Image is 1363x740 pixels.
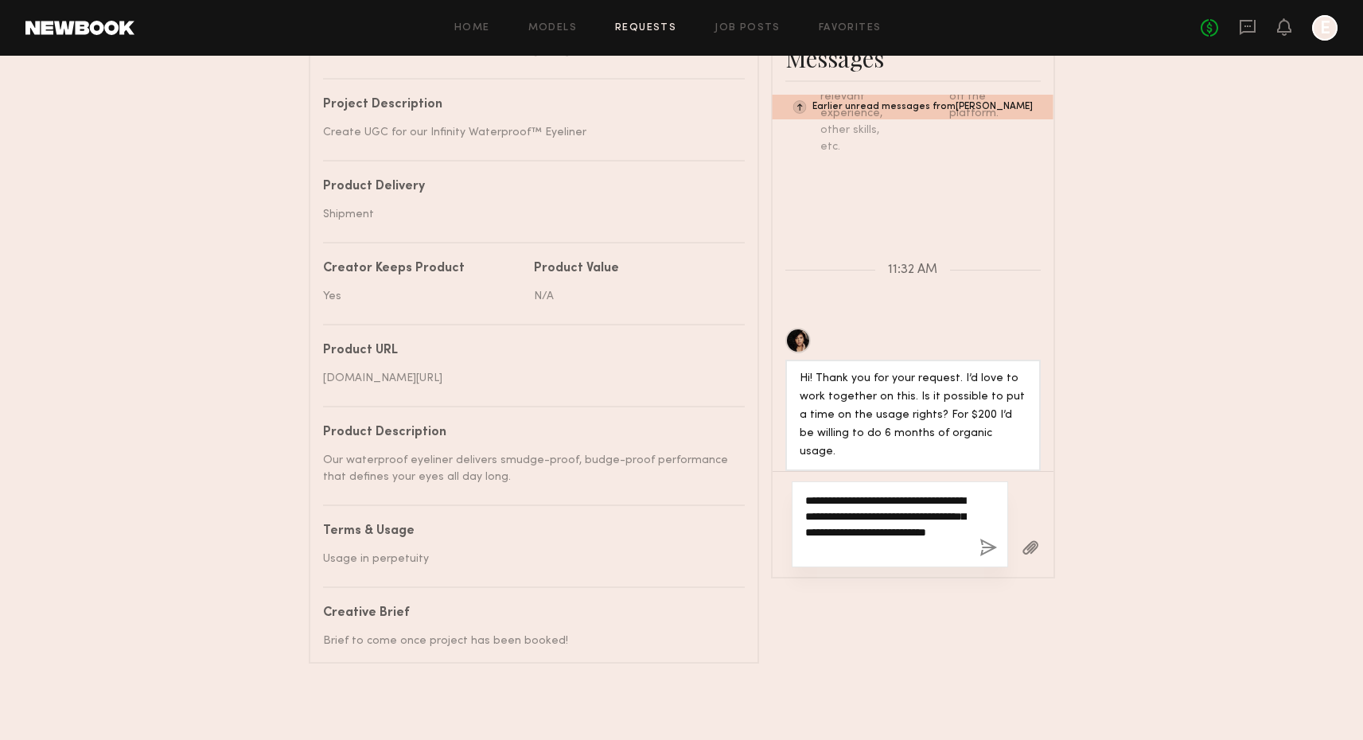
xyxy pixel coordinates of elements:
[323,607,733,620] div: Creative Brief
[323,452,733,485] div: Our waterproof eyeliner delivers smudge-proof, budge-proof performance that defines your eyes all...
[323,633,733,649] div: Brief to come once project has been booked!
[323,426,733,439] div: Product Description
[323,525,733,538] div: Terms & Usage
[1312,15,1338,41] a: E
[323,181,733,193] div: Product Delivery
[888,263,937,277] span: 11:32 AM
[323,288,522,305] div: Yes
[454,23,490,33] a: Home
[819,23,882,33] a: Favorites
[323,206,733,223] div: Shipment
[800,370,1026,462] div: Hi! Thank you for your request. I’d love to work together on this. Is it possible to put a time o...
[534,288,733,305] div: N/A
[785,42,1041,74] div: Messages
[715,23,781,33] a: Job Posts
[323,370,733,387] div: [DOMAIN_NAME][URL]
[528,23,577,33] a: Models
[323,263,522,275] div: Creator Keeps Product
[323,551,733,567] div: Usage in perpetuity
[773,95,1053,119] div: Earlier unread messages from [PERSON_NAME]
[534,263,733,275] div: Product Value
[323,345,733,357] div: Product URL
[615,23,676,33] a: Requests
[323,124,733,141] div: Create UGC for our Infinity Waterproof™ Eyeliner
[323,99,733,111] div: Project Description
